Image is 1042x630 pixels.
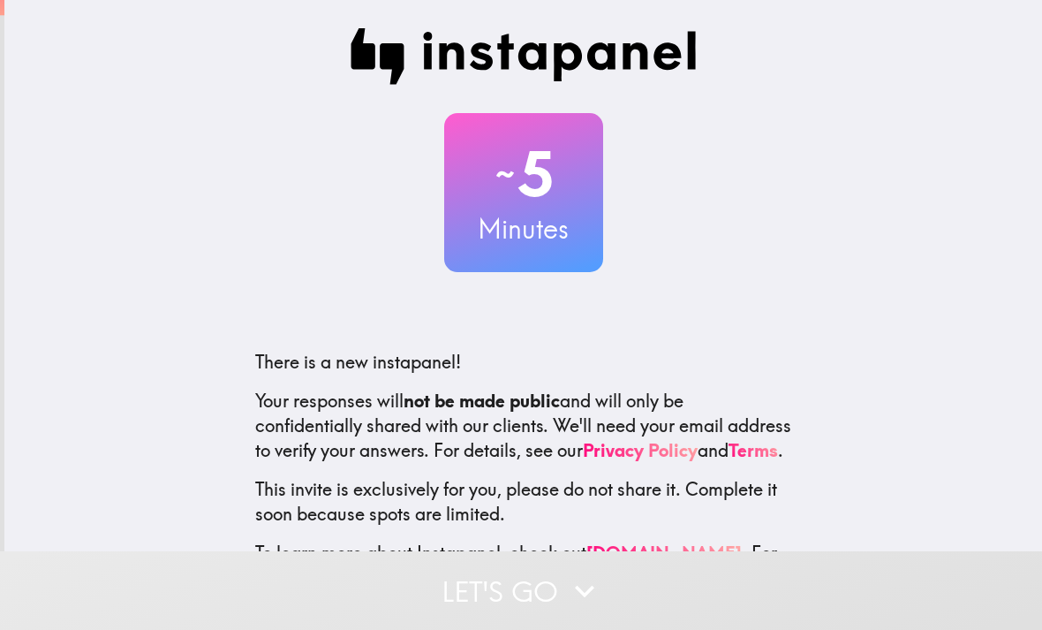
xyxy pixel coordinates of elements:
h3: Minutes [444,210,603,247]
img: Instapanel [351,28,697,85]
b: not be made public [404,390,560,412]
a: Terms [729,439,778,461]
p: Your responses will and will only be confidentially shared with our clients. We'll need your emai... [255,389,792,463]
span: ~ [493,148,517,201]
p: To learn more about Instapanel, check out . For questions or help, email us at . [255,541,792,615]
a: Privacy Policy [583,439,698,461]
a: [DOMAIN_NAME] [586,542,742,564]
p: This invite is exclusively for you, please do not share it. Complete it soon because spots are li... [255,477,792,527]
h2: 5 [444,138,603,210]
span: There is a new instapanel! [255,351,461,373]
